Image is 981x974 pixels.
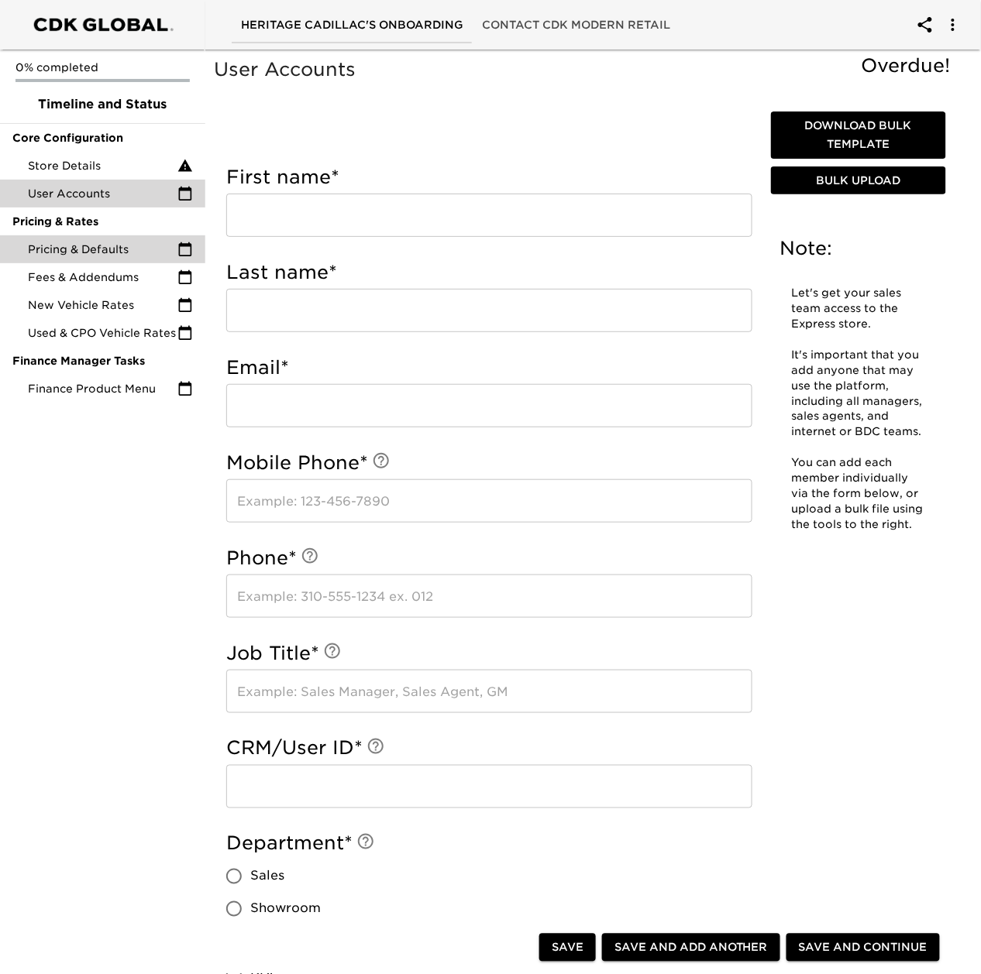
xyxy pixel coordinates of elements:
span: Save and Add Another [614,938,768,958]
span: Timeline and Status [12,95,193,114]
span: Core Configuration [12,130,193,146]
button: Save and Add Another [602,934,780,962]
p: You can add each member individually via the form below, or upload a bulk file using the tools to... [792,455,925,532]
h5: Phone [226,546,752,571]
button: Save and Continue [787,934,940,962]
h5: Department [226,832,752,856]
span: Bulk Upload [777,171,940,190]
span: Overdue! [862,54,951,77]
span: Download Bulk Template [777,116,940,154]
h5: CRM/User ID [226,736,752,761]
input: Example: Sales Manager, Sales Agent, GM [226,670,752,713]
h5: First name [226,165,752,190]
input: Example: 310-555-1234 ex. 012 [226,574,752,618]
h5: User Accounts [214,57,959,82]
p: It's important that you add anyone that may use the platform, including all managers, sales agent... [792,348,925,440]
button: Download Bulk Template [771,111,946,159]
h5: Last name [226,260,752,285]
span: Contact CDK Modern Retail [482,15,670,35]
input: Example: 123-456-7890 [226,479,752,523]
span: Finance Manager Tasks [12,353,193,369]
span: Heritage Cadillac's Onboarding [241,15,463,35]
span: Showroom [250,900,321,918]
h5: Note: [780,236,937,261]
button: Bulk Upload [771,166,946,195]
span: Save and Continue [799,938,928,958]
span: Sales [250,867,284,886]
span: Pricing & Rates [12,214,193,229]
span: Store Details [28,158,177,173]
span: New Vehicle Rates [28,297,177,313]
p: Let's get your sales team access to the Express store. [792,286,925,332]
h5: Job Title [226,641,752,666]
button: account of current user [907,6,944,43]
span: Save [552,938,583,958]
span: Fees & Addendums [28,269,177,285]
h5: Email [226,355,752,380]
span: Used & CPO Vehicle Rates [28,325,177,341]
span: Pricing & Defaults [28,242,177,257]
button: Save [539,934,596,962]
h5: Mobile Phone [226,451,752,475]
span: Finance Product Menu [28,381,177,396]
p: 0% completed [15,60,190,75]
span: User Accounts [28,186,177,201]
button: account of current user [935,6,972,43]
